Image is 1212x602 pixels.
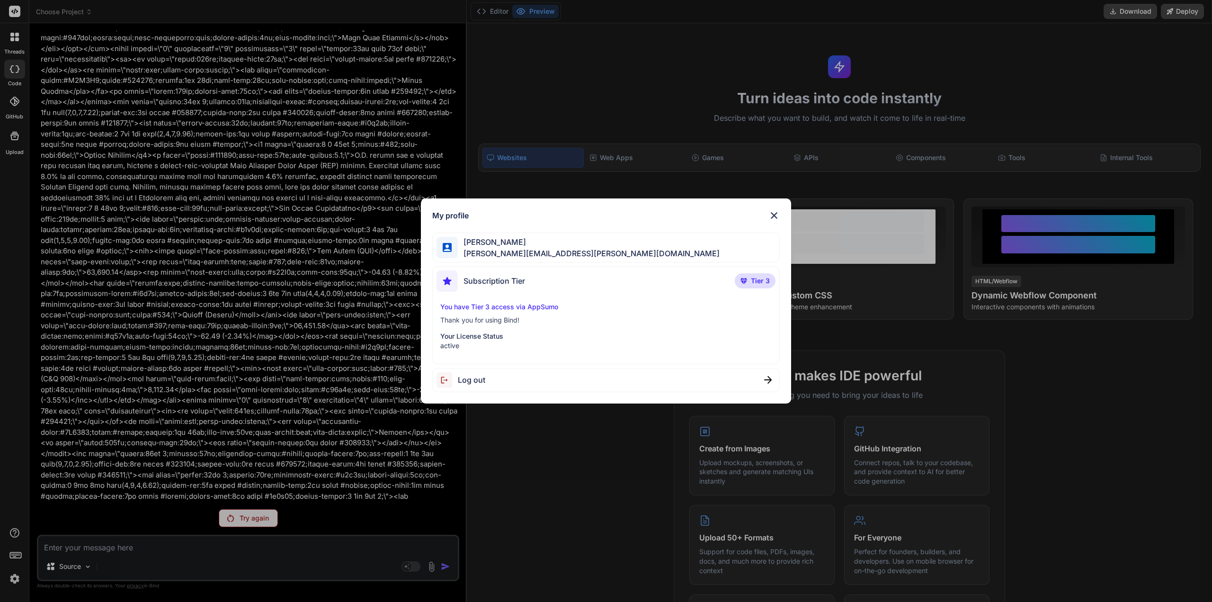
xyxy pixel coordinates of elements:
[432,210,469,221] h1: My profile
[440,341,772,350] p: active
[440,332,772,341] p: Your License Status
[751,276,770,286] span: Tier 3
[458,374,485,386] span: Log out
[440,302,772,312] p: You have Tier 3 access via AppSumo
[740,278,747,284] img: premium
[463,275,525,287] span: Subscription Tier
[458,248,720,259] span: [PERSON_NAME][EMAIL_ADDRESS][PERSON_NAME][DOMAIN_NAME]
[443,243,452,252] img: profile
[458,236,720,248] span: [PERSON_NAME]
[768,210,780,221] img: close
[437,372,458,388] img: logout
[437,270,458,292] img: subscription
[764,376,772,384] img: close
[440,315,772,325] p: Thank you for using Bind!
